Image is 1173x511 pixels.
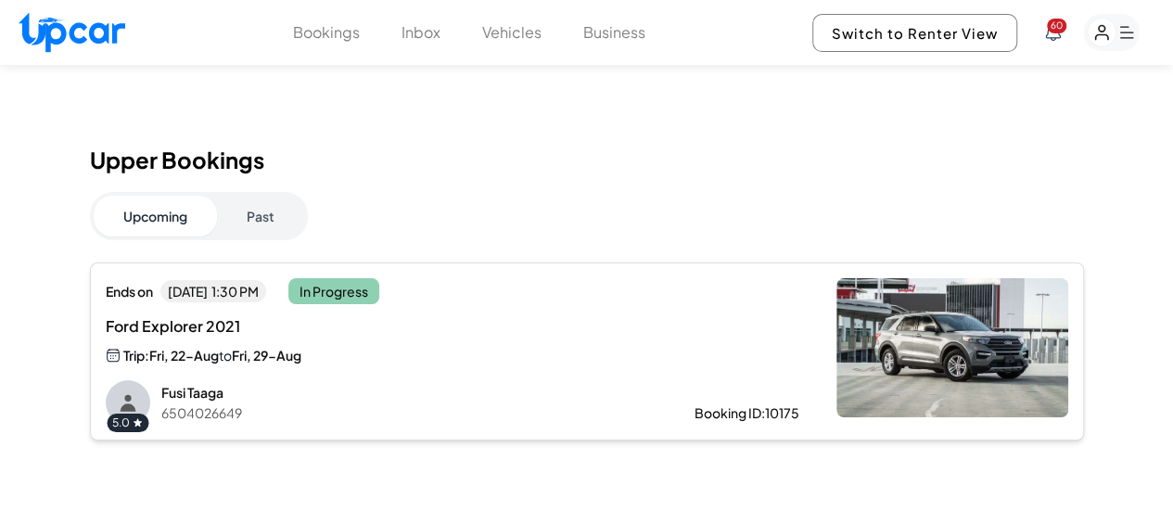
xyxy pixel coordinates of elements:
button: Bookings [293,21,360,44]
p: Fusi Taaga [161,383,635,402]
div: v 4.0.25 [52,30,91,45]
span: In Progress [288,278,379,304]
span: to [219,347,232,364]
button: Switch to Renter View [812,14,1017,52]
p: 6504026649 [161,403,635,422]
img: tab_domain_overview_orange.svg [50,108,65,122]
div: Domain: [URL] [48,48,132,63]
img: tab_keywords_by_traffic_grey.svg [185,108,199,122]
button: Past [217,196,304,236]
button: Vehicles [482,21,542,44]
span: Trip: [123,346,149,364]
button: Business [583,21,645,44]
img: Upcar Logo [19,12,125,52]
div: Booking ID: 10175 [695,403,799,422]
span: [DATE] 1:30 PM [160,280,266,302]
img: website_grey.svg [30,48,45,63]
img: logo_orange.svg [30,30,45,45]
span: 5.0 [112,415,130,430]
span: Ford Explorer 2021 [106,315,487,338]
span: You have new notifications [1047,19,1066,33]
span: Fri, 22-Aug [149,347,219,364]
span: Ends on [106,282,153,300]
button: Inbox [402,21,440,44]
div: Keywords by Traffic [205,109,312,121]
h1: Upper Bookings [90,147,1084,173]
span: Fri, 29-Aug [232,347,301,364]
img: Ford Explorer 2021 [836,278,1068,417]
div: Domain Overview [70,109,166,121]
button: Upcoming [94,196,217,236]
